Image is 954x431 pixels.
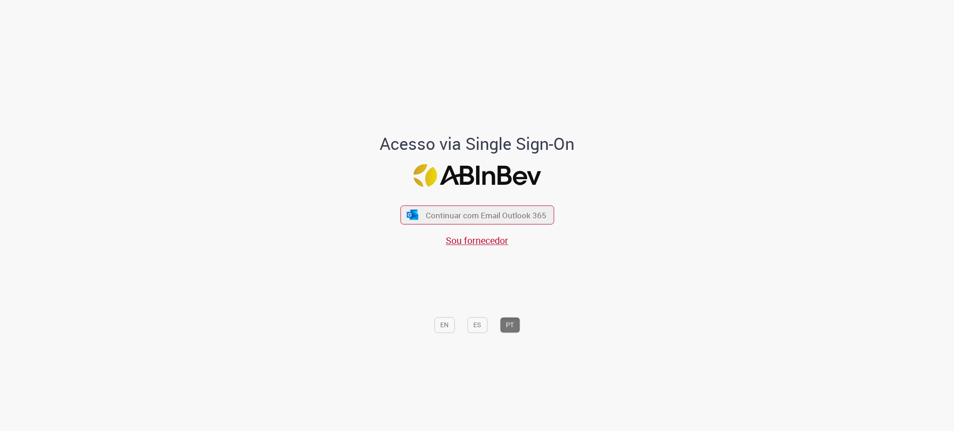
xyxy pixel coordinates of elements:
button: EN [434,317,455,333]
button: ícone Azure/Microsoft 360 Continuar com Email Outlook 365 [400,205,554,224]
h1: Acesso via Single Sign-On [348,135,606,153]
span: Continuar com Email Outlook 365 [426,209,546,220]
button: PT [500,317,520,333]
img: Logo ABInBev [413,164,541,187]
button: ES [467,317,487,333]
a: Sou fornecedor [446,234,508,247]
img: ícone Azure/Microsoft 360 [406,210,419,220]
